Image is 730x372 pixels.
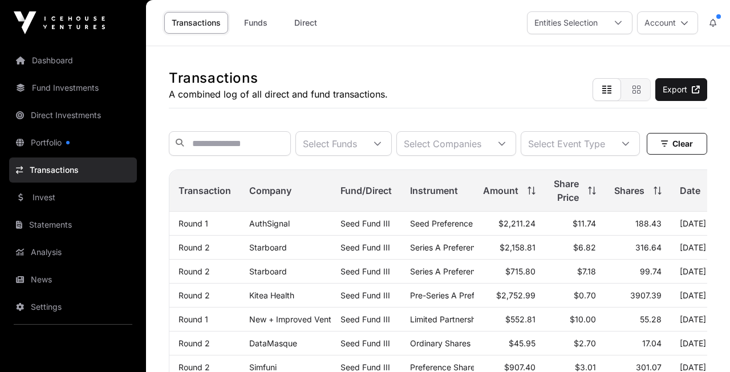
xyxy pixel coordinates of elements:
[9,75,137,100] a: Fund Investments
[340,362,390,372] a: Seed Fund III
[179,242,210,252] a: Round 2
[474,212,545,236] td: $2,211.24
[410,266,512,276] span: Series A Preference Shares
[249,219,290,228] a: AuthSignal
[554,177,579,204] span: Share Price
[640,314,662,324] span: 55.28
[410,290,528,300] span: Pre-Series A Preference Shares
[474,331,545,355] td: $45.95
[410,242,512,252] span: Series A Preference Shares
[630,290,662,300] span: 3907.39
[179,314,208,324] a: Round 1
[410,314,504,324] span: Limited Partnership Units
[521,132,612,155] div: Select Event Type
[483,184,518,197] span: Amount
[249,242,287,252] a: Starboard
[9,157,137,183] a: Transactions
[9,267,137,292] a: News
[179,266,210,276] a: Round 2
[635,219,662,228] span: 188.43
[635,242,662,252] span: 316.64
[647,133,707,155] button: Clear
[577,266,596,276] span: $7.18
[179,338,210,348] a: Round 2
[296,132,364,155] div: Select Funds
[249,184,291,197] span: Company
[673,317,730,372] iframe: Chat Widget
[640,266,662,276] span: 99.74
[283,12,328,34] a: Direct
[573,242,596,252] span: $6.82
[9,294,137,320] a: Settings
[340,314,390,324] a: Seed Fund III
[249,362,277,372] a: Simfuni
[179,219,208,228] a: Round 1
[474,308,545,331] td: $552.81
[637,11,698,34] button: Account
[410,362,479,372] span: Preference Shares
[410,184,458,197] span: Instrument
[9,130,137,155] a: Portfolio
[9,212,137,237] a: Statements
[655,78,707,101] a: Export
[410,338,471,348] span: Ordinary Shares
[671,212,727,236] td: [DATE]
[340,219,390,228] a: Seed Fund III
[249,314,347,324] a: New + Improved Ventures
[575,362,596,372] span: $3.01
[410,219,501,228] span: Seed Preference Shares
[680,184,700,197] span: Date
[179,184,231,197] span: Transaction
[14,11,105,34] img: Icehouse Ventures Logo
[340,338,390,348] a: Seed Fund III
[249,266,287,276] a: Starboard
[169,87,388,101] p: A combined log of all direct and fund transactions.
[570,314,596,324] span: $10.00
[574,290,596,300] span: $0.70
[340,184,392,197] span: Fund/Direct
[179,290,210,300] a: Round 2
[671,236,727,260] td: [DATE]
[574,338,596,348] span: $2.70
[169,69,388,87] h1: Transactions
[9,185,137,210] a: Invest
[671,308,727,331] td: [DATE]
[249,338,297,348] a: DataMasque
[671,331,727,355] td: [DATE]
[9,103,137,128] a: Direct Investments
[164,12,228,34] a: Transactions
[249,290,294,300] a: Kitea Health
[671,284,727,308] td: [DATE]
[9,48,137,73] a: Dashboard
[340,242,390,252] a: Seed Fund III
[474,284,545,308] td: $2,752.99
[340,290,390,300] a: Seed Fund III
[528,12,605,34] div: Entities Selection
[397,132,488,155] div: Select Companies
[233,12,278,34] a: Funds
[573,219,596,228] span: $11.74
[642,338,662,348] span: 17.04
[474,236,545,260] td: $2,158.81
[9,240,137,265] a: Analysis
[179,362,210,372] a: Round 2
[614,184,644,197] span: Shares
[474,260,545,284] td: $715.80
[671,260,727,284] td: [DATE]
[636,362,662,372] span: 301.07
[340,266,390,276] a: Seed Fund III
